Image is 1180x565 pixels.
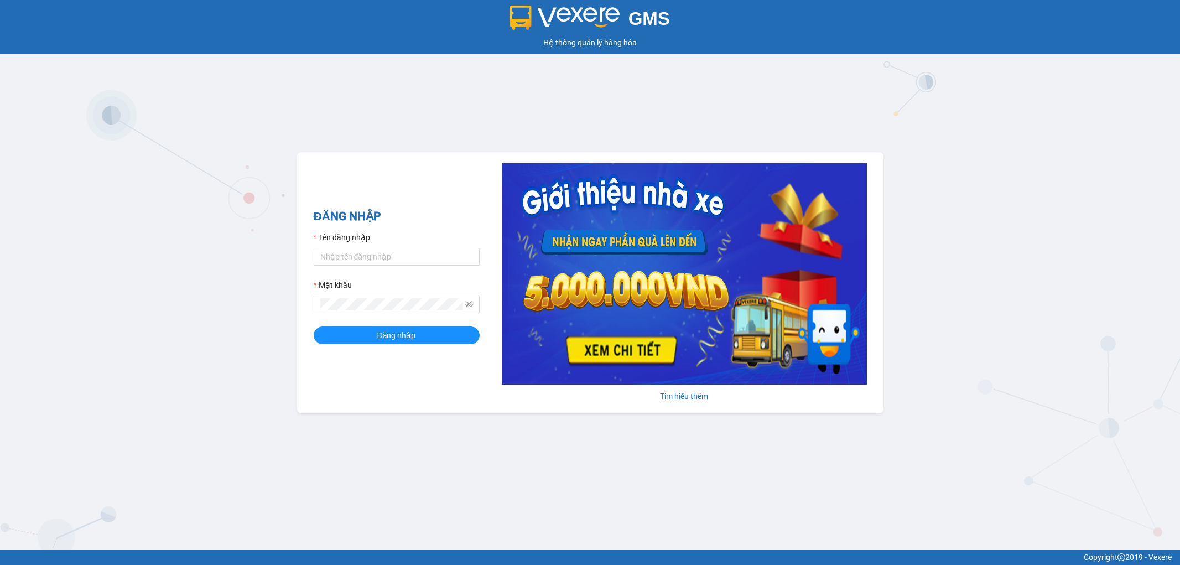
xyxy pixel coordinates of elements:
[1117,553,1125,561] span: copyright
[510,17,670,25] a: GMS
[510,6,620,30] img: logo 2
[628,8,670,29] span: GMS
[314,279,352,291] label: Mật khẩu
[320,298,463,310] input: Mật khẩu
[3,37,1177,49] div: Hệ thống quản lý hàng hóa
[8,551,1172,563] div: Copyright 2019 - Vexere
[314,248,480,266] input: Tên đăng nhập
[465,300,473,308] span: eye-invisible
[314,326,480,344] button: Đăng nhập
[314,231,370,243] label: Tên đăng nhập
[502,390,867,402] div: Tìm hiểu thêm
[377,329,416,341] span: Đăng nhập
[502,163,867,385] img: banner-0
[314,208,480,226] h2: ĐĂNG NHẬP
